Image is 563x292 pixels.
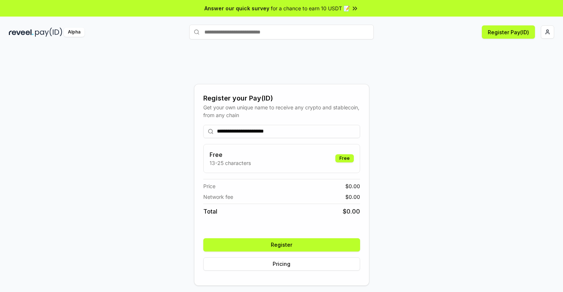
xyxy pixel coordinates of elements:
[9,28,34,37] img: reveel_dark
[210,150,251,159] h3: Free
[64,28,84,37] div: Alpha
[203,193,233,201] span: Network fee
[345,193,360,201] span: $ 0.00
[203,182,215,190] span: Price
[343,207,360,216] span: $ 0.00
[204,4,269,12] span: Answer our quick survey
[203,238,360,251] button: Register
[203,103,360,119] div: Get your own unique name to receive any crypto and stablecoin, from any chain
[203,207,217,216] span: Total
[210,159,251,167] p: 13-25 characters
[345,182,360,190] span: $ 0.00
[482,25,535,39] button: Register Pay(ID)
[35,28,62,37] img: pay_id
[271,4,350,12] span: for a chance to earn 10 USDT 📝
[335,154,354,162] div: Free
[203,257,360,271] button: Pricing
[203,93,360,103] div: Register your Pay(ID)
